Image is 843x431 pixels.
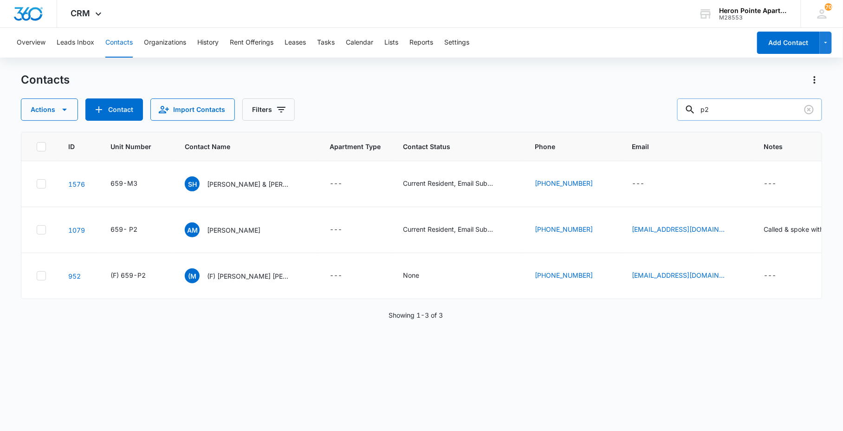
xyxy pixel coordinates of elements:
[230,28,273,58] button: Rent Offerings
[403,178,496,188] div: Current Resident, Email Subscriber
[409,28,433,58] button: Reports
[444,28,469,58] button: Settings
[764,270,776,281] div: ---
[677,98,822,121] input: Search Contacts
[330,224,342,235] div: ---
[389,310,443,320] p: Showing 1-3 of 3
[403,224,512,235] div: Contact Status - Current Resident, Email Subscriber - Select to Edit Field
[720,14,787,21] div: account id
[68,272,81,280] a: Navigate to contact details page for (F) Marissa Maria
[185,176,200,191] span: SH
[71,8,91,18] span: CRM
[68,226,85,234] a: Navigate to contact details page for Alexandra Molaei
[807,72,822,87] button: Actions
[317,28,335,58] button: Tasks
[185,268,200,283] span: (M
[330,270,359,281] div: Apartment Type - - Select to Edit Field
[110,142,162,151] span: Unit Number
[802,102,817,117] button: Clear
[764,178,776,189] div: ---
[330,270,342,281] div: ---
[535,224,593,234] a: [PHONE_NUMBER]
[384,28,398,58] button: Lists
[535,270,593,280] a: [PHONE_NUMBER]
[110,178,137,188] div: 659-M3
[632,178,661,189] div: Email - - Select to Edit Field
[110,270,162,281] div: Unit Number - (F) 659-P2 - Select to Edit Field
[68,180,85,188] a: Navigate to contact details page for Samantha Hennessy & Dacota Warner
[632,224,741,235] div: Email - almolaei66@gmail.com - Select to Edit Field
[535,270,610,281] div: Phone - (209) 470-9597 - Select to Edit Field
[632,270,741,281] div: Email - marissagabriel@yahoo.com - Select to Edit Field
[105,28,133,58] button: Contacts
[207,179,291,189] p: [PERSON_NAME] & [PERSON_NAME]
[57,28,94,58] button: Leads Inbox
[207,225,260,235] p: [PERSON_NAME]
[197,28,219,58] button: History
[632,178,644,189] div: ---
[185,268,307,283] div: Contact Name - (F) Marissa Maria - Select to Edit Field
[110,224,137,234] div: 659- P2
[632,224,725,234] a: [EMAIL_ADDRESS][DOMAIN_NAME]
[110,224,154,235] div: Unit Number - 659- P2 - Select to Edit Field
[17,28,45,58] button: Overview
[185,142,294,151] span: Contact Name
[330,178,359,189] div: Apartment Type - - Select to Edit Field
[285,28,306,58] button: Leases
[330,178,342,189] div: ---
[632,270,725,280] a: [EMAIL_ADDRESS][DOMAIN_NAME]
[21,98,78,121] button: Actions
[330,224,359,235] div: Apartment Type - - Select to Edit Field
[757,32,820,54] button: Add Contact
[110,178,154,189] div: Unit Number - 659-M3 - Select to Edit Field
[150,98,235,121] button: Import Contacts
[185,176,307,191] div: Contact Name - Samantha Hennessy & Dacota Warner - Select to Edit Field
[21,73,70,87] h1: Contacts
[242,98,295,121] button: Filters
[535,224,610,235] div: Phone - (650) 575-0802 - Select to Edit Field
[535,178,593,188] a: [PHONE_NUMBER]
[403,142,499,151] span: Contact Status
[825,3,832,11] span: 70
[330,142,381,151] span: Apartment Type
[535,142,596,151] span: Phone
[207,271,291,281] p: (F) [PERSON_NAME] [PERSON_NAME]
[144,28,186,58] button: Organizations
[346,28,373,58] button: Calendar
[764,178,793,189] div: Notes - - Select to Edit Field
[110,270,146,280] div: (F) 659-P2
[764,270,793,281] div: Notes - - Select to Edit Field
[403,270,436,281] div: Contact Status - None - Select to Edit Field
[403,270,419,280] div: None
[535,178,610,189] div: Phone - (970) 342-9413 - Select to Edit Field
[85,98,143,121] button: Add Contact
[403,178,512,189] div: Contact Status - Current Resident, Email Subscriber - Select to Edit Field
[185,222,277,237] div: Contact Name - Alexandra Molaei - Select to Edit Field
[68,142,75,151] span: ID
[403,224,496,234] div: Current Resident, Email Subscriber
[632,142,728,151] span: Email
[185,222,200,237] span: AM
[720,7,787,14] div: account name
[825,3,832,11] div: notifications count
